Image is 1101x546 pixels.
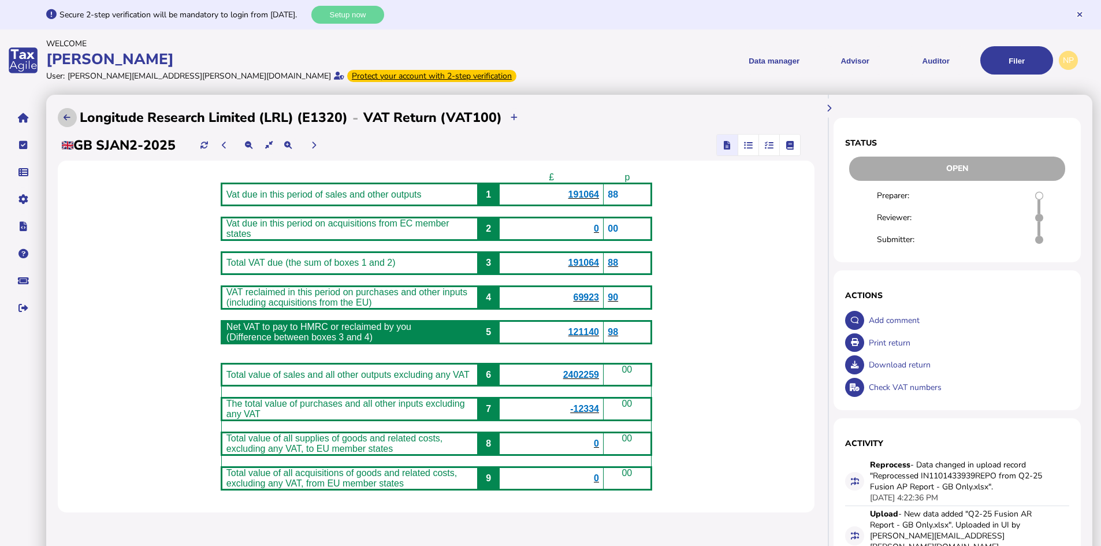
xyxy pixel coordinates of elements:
[59,9,308,20] div: Secure 2-step verification will be mandatory to login from [DATE].
[486,190,491,199] span: 1
[486,327,491,337] span: 5
[870,459,910,470] strong: Reprocess
[622,468,632,478] span: 00
[11,106,35,130] button: Home
[819,46,891,75] button: Shows a dropdown of VAT Advisor options
[570,404,599,414] span: -12334
[622,365,632,374] span: 00
[594,224,599,233] span: 0
[226,258,396,268] span: Total VAT due (the sum of boxes 1 and 2)
[608,292,618,302] span: 90
[226,190,422,199] span: Vat due in this period of sales and other outputs
[870,459,1043,492] div: - Data changed in upload record "Reprocessed IN1101433939REPO from Q2-25 Fusion AP Report - GB On...
[347,70,516,82] div: From Oct 1, 2025, 2-step verification will be required to login. Set it up now...
[563,370,599,380] span: 2402259
[608,327,618,337] span: 98
[622,399,632,408] span: 00
[486,473,491,483] span: 9
[11,214,35,239] button: Developer hub links
[486,224,491,233] span: 2
[11,133,35,157] button: Tasks
[226,287,467,307] span: VAT reclaimed in this period on purchases and other inputs (including acquisitions from the EU)
[553,46,1054,75] menu: navigate products
[486,439,491,448] span: 8
[845,138,1069,148] h1: Status
[311,6,384,24] button: Setup now
[845,355,864,374] button: Download return
[568,258,599,268] b: 191064
[62,141,73,150] img: gb.png
[870,492,938,503] div: [DATE] 4:22:36 PM
[573,292,599,302] span: 69923
[505,108,524,127] button: Upload transactions
[594,473,599,483] span: 0
[738,46,810,75] button: Shows a dropdown of Data manager options
[870,508,898,519] strong: Upload
[980,46,1053,75] button: Filer
[215,136,234,155] button: Previous period
[226,399,465,419] span: The total value of purchases and all other inputs excluding any VAT
[226,370,470,380] span: Total value of sales and all other outputs excluding any VAT
[758,135,779,155] mat-button-toggle: Reconcilliation view by tax code
[46,49,547,69] div: [PERSON_NAME]
[363,109,502,127] h2: VAT Return (VAT100)
[845,157,1069,181] div: Return status - Actions are restricted to nominated users
[226,433,442,454] span: Total value of all supplies of goods and related costs, excluding any VAT, to EU member states
[304,136,323,155] button: Next period
[46,70,65,81] div: User:
[622,433,632,443] span: 00
[624,172,630,182] span: p
[1035,192,1043,200] i: Return requires to prepare draft.
[46,38,547,49] div: Welcome
[851,532,859,540] i: Data for this filing changed
[849,157,1065,181] div: Open
[549,172,554,182] span: £
[11,296,35,320] button: Sign out
[866,354,1070,376] div: Download return
[259,136,278,155] button: Reset the return view
[845,311,864,330] button: Make a comment in the activity log.
[11,160,35,184] button: Data manager
[877,234,937,245] div: Submitter:
[486,370,491,380] span: 6
[866,376,1070,399] div: Check VAT numbers
[608,258,618,268] span: 88
[11,269,35,293] button: Raise a support ticket
[845,333,864,352] button: Open printable view of return.
[11,187,35,211] button: Manage settings
[594,439,599,448] span: 0
[334,72,344,80] i: Email verified
[11,242,35,266] button: Help pages
[866,309,1070,332] div: Add comment
[845,290,1069,301] h1: Actions
[779,135,800,155] mat-button-toggle: Ledger
[240,136,259,155] button: Make the return view smaller
[717,135,738,155] mat-button-toggle: Return view
[18,172,28,173] i: Data manager
[1076,10,1084,18] button: Hide message
[845,438,1069,449] h1: Activity
[80,109,348,127] h2: Longitude Research Limited (LRL) (E1320)
[608,224,618,233] span: 00
[568,327,599,337] b: 121140
[68,70,331,81] div: [PERSON_NAME][EMAIL_ADDRESS][PERSON_NAME][DOMAIN_NAME]
[226,332,373,342] span: (Difference between boxes 3 and 4)
[899,46,972,75] button: Auditor
[62,136,176,154] h2: GB SJAN2-2025
[195,136,214,155] button: Refresh data for current period
[226,218,449,239] span: Vat due in this period on acquisitions from EC member states
[866,332,1070,354] div: Print return
[278,136,297,155] button: Make the return view larger
[226,322,411,332] span: Net VAT to pay to HMRC or reclaimed by you
[58,108,77,127] button: Filings list - by month
[486,258,491,268] span: 3
[608,190,618,199] span: 88
[738,135,758,155] mat-button-toggle: Reconcilliation view by document
[226,468,457,488] span: Total value of all acquisitions of goods and related costs, excluding any VAT, from EU member states
[877,212,937,223] div: Reviewer:
[1059,51,1078,70] div: Profile settings
[568,190,599,199] span: 191064
[820,98,839,117] button: Hide
[877,190,937,201] div: Preparer:
[486,404,491,414] span: 7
